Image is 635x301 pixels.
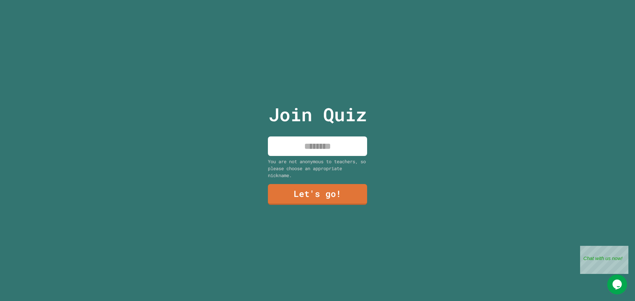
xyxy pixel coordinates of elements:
p: Join Quiz [269,101,367,128]
iframe: chat widget [580,246,628,274]
div: You are not anonymous to teachers, so please choose an appropriate nickname. [268,158,367,179]
iframe: chat widget [607,275,628,294]
a: Let's go! [268,184,367,205]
